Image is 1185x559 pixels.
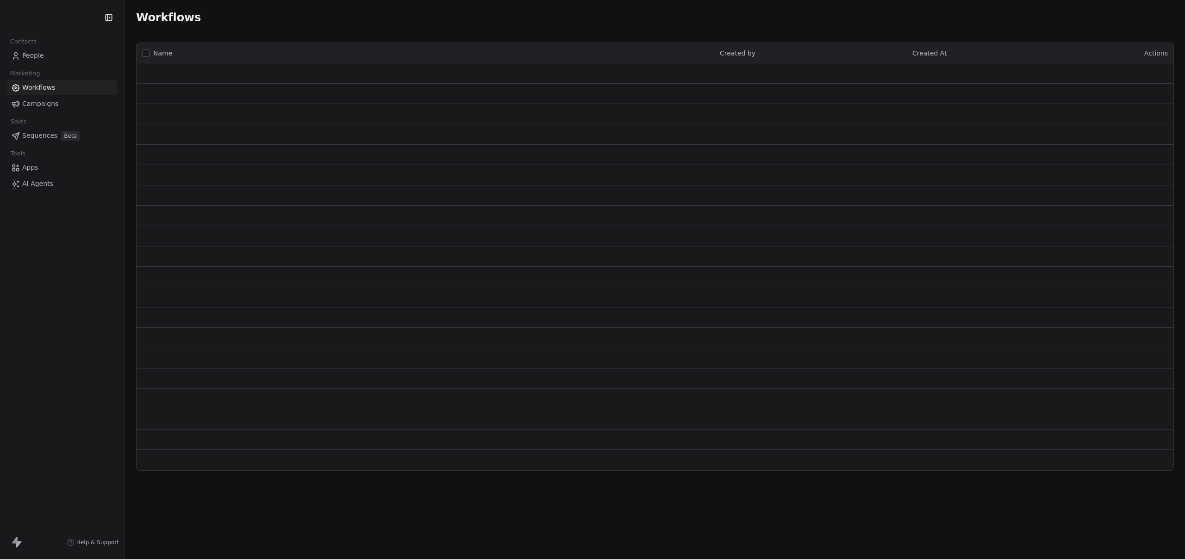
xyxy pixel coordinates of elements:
a: Help & Support [67,539,119,546]
span: Created by [720,49,755,57]
span: Marketing [6,67,44,80]
a: SequencesBeta [7,128,117,143]
span: Sales [6,115,31,129]
span: Help & Support [76,539,119,546]
span: Tools [6,147,29,160]
span: Created At [912,49,947,57]
span: Name [153,49,172,58]
span: Actions [1144,49,1168,57]
span: Contacts [6,35,41,49]
a: Workflows [7,80,117,95]
span: People [22,51,44,61]
span: Workflows [22,83,56,92]
span: Workflows [136,11,201,24]
span: AI Agents [22,179,53,189]
a: People [7,48,117,63]
a: Campaigns [7,96,117,111]
span: Sequences [22,131,57,141]
span: Beta [61,131,80,141]
span: Campaigns [22,99,58,109]
a: AI Agents [7,176,117,191]
a: Apps [7,160,117,175]
span: Apps [22,163,38,172]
